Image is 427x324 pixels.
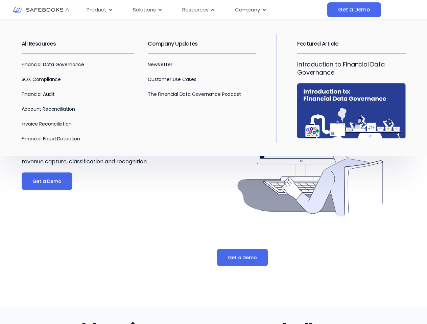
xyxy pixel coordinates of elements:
[22,40,56,48] a: All Resources
[235,6,260,14] span: Company
[297,34,405,53] h2: Featured Article
[22,106,75,112] a: Account Reconciliation
[81,3,327,17] nav: Menu
[22,76,61,83] a: SOX Compliance
[81,3,327,17] div: Menu Toggle
[133,6,156,14] span: Solutions
[338,6,370,13] span: Get a Demo
[148,91,241,98] a: The Financial Data Governance Podcast
[22,91,55,98] a: Financial Audit
[217,249,268,266] a: Get a Demo
[228,254,257,261] span: Get a Demo
[182,6,209,14] span: Resources
[87,6,106,14] span: Product
[148,34,256,53] h2: Company Updates
[22,172,72,190] a: Get a Demo
[22,120,72,127] a: Invoice Reconciliation
[32,178,62,185] span: Get a Demo
[297,60,385,77] a: Introduction to Financial Data Governance
[327,2,381,17] a: Get a Demo
[22,61,85,68] a: Financial Data Governance
[148,61,172,68] a: Newsletter
[148,76,196,83] a: Customer Use Cases
[22,135,80,142] a: Financial Fraud Detection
